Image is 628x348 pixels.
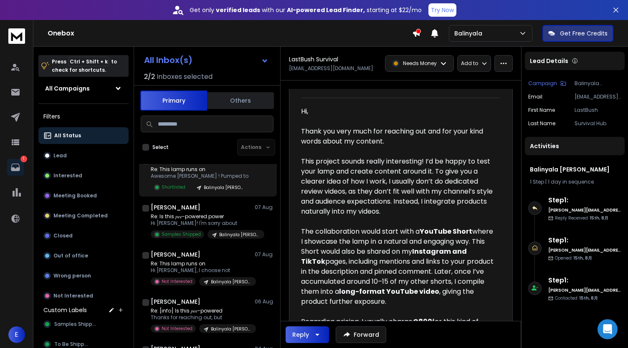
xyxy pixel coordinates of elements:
p: Hi, [301,106,494,116]
p: Not Interested [162,325,192,332]
p: Needs Money [403,60,437,67]
label: Select [152,144,169,151]
p: Awesome [PERSON_NAME] ! Pumped to [151,173,249,179]
button: Meeting Completed [38,207,129,224]
button: Primary [140,91,207,111]
p: Hi [PERSON_NAME]! I'm sorry about [151,220,251,227]
p: 07 Aug [255,251,273,258]
p: Balinyala [PERSON_NAME] [219,232,259,238]
p: 1 [20,156,27,162]
p: Re: Is this 𝑝𝑒𝑒-powered power [151,213,251,220]
p: Closed [53,232,73,239]
p: Get only with our starting at $22/mo [190,6,422,14]
p: Contacted [555,295,598,301]
p: [EMAIL_ADDRESS][DOMAIN_NAME] [289,65,373,72]
button: E [8,326,25,343]
h3: Filters [38,111,129,122]
p: Re: [info] Is this 𝑝𝑒𝑒-powered [151,308,251,314]
button: Forward [336,326,386,343]
p: The collaboration would start with a where I showcase the lamp in a natural and engaging way. Thi... [301,227,494,307]
p: Survival Hub [575,120,621,127]
img: logo [8,28,25,44]
p: Shortlisted [162,184,185,190]
span: 15th, 8月 [579,295,598,301]
h6: Step 1 : [548,195,621,205]
div: Reply [292,330,309,339]
button: Get Free Credits [542,25,613,42]
button: All Campaigns [38,80,129,97]
p: This project sounds really interesting! I’d be happy to test your lamp and create content around ... [301,156,494,217]
button: Closed [38,227,129,244]
span: 15th, 8月 [573,255,592,261]
div: | [530,179,620,185]
h1: [PERSON_NAME] [151,298,200,306]
strong: Instagram and TikTok [301,247,468,266]
h6: [PERSON_NAME][EMAIL_ADDRESS][PERSON_NAME][DOMAIN_NAME] [548,247,621,253]
p: Hi [PERSON_NAME], I choose not [151,267,251,274]
p: Lead Details [530,57,568,65]
p: Not Interested [162,278,192,285]
h6: [PERSON_NAME][EMAIL_ADDRESS][PERSON_NAME][DOMAIN_NAME] [548,207,621,213]
p: Meeting Booked [53,192,97,199]
a: 1 [7,159,24,176]
span: Ctrl + Shift + k [68,57,109,66]
p: Re: This lamp runs on [151,260,251,267]
button: Reply [286,326,329,343]
button: Lead [38,147,129,164]
p: All Status [54,132,81,139]
p: First Name [528,107,555,113]
p: 06 Aug [255,298,273,305]
p: Re: This lamp runs on [151,166,249,173]
button: Try Now [428,3,456,17]
p: Balinyala [PERSON_NAME] [211,326,251,332]
h3: Custom Labels [43,306,87,314]
p: Balinyala [PERSON_NAME] [575,80,621,87]
h3: Inboxes selected [157,72,213,82]
p: Lead [53,152,67,159]
p: Out of office [53,252,88,259]
p: [EMAIL_ADDRESS][DOMAIN_NAME] [575,93,621,100]
span: 1 day in sequence [548,178,594,185]
span: 15th, 8月 [590,215,608,221]
p: Get Free Credits [560,29,608,38]
span: 1 Step [530,178,544,185]
h1: [PERSON_NAME] [151,203,200,212]
p: Samples Shipped [162,231,201,237]
p: Press to check for shortcuts. [52,58,117,74]
p: 07 Aug [255,204,273,211]
span: Samples Shipped [54,321,98,328]
p: Balinyala [PERSON_NAME] [204,184,244,191]
button: All Status [38,127,129,144]
h6: [PERSON_NAME][EMAIL_ADDRESS][PERSON_NAME][DOMAIN_NAME] [548,287,621,293]
button: Interested [38,167,129,184]
p: Last Name [528,120,555,127]
button: Meeting Booked [38,187,129,204]
div: Activities [525,137,625,155]
h1: All Campaigns [45,84,90,93]
button: Not Interested [38,287,129,304]
strong: verified leads [216,6,260,14]
strong: AI-powered Lead Finder, [287,6,365,14]
h6: Step 1 : [548,235,621,245]
strong: long-format YouTube video [339,287,439,296]
p: Try Now [431,6,454,14]
p: Balinyala [454,29,486,38]
button: Out of office [38,247,129,264]
button: All Inbox(s) [137,52,275,68]
h1: Onebox [48,28,412,38]
div: Open Intercom Messenger [598,319,618,339]
p: Opened [555,255,592,261]
span: 2 / 2 [144,72,155,82]
button: Samples Shipped [38,316,129,333]
p: Interested [53,172,82,179]
p: Email [528,93,542,100]
h6: Step 1 : [548,275,621,285]
span: To Be Shipped [54,341,91,348]
p: Reply Received [555,215,608,221]
p: Thank you very much for reaching out and for your kind words about my content. [301,126,494,146]
h1: Balinyala [PERSON_NAME] [530,165,620,174]
p: Balinyala [PERSON_NAME] [211,279,251,285]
